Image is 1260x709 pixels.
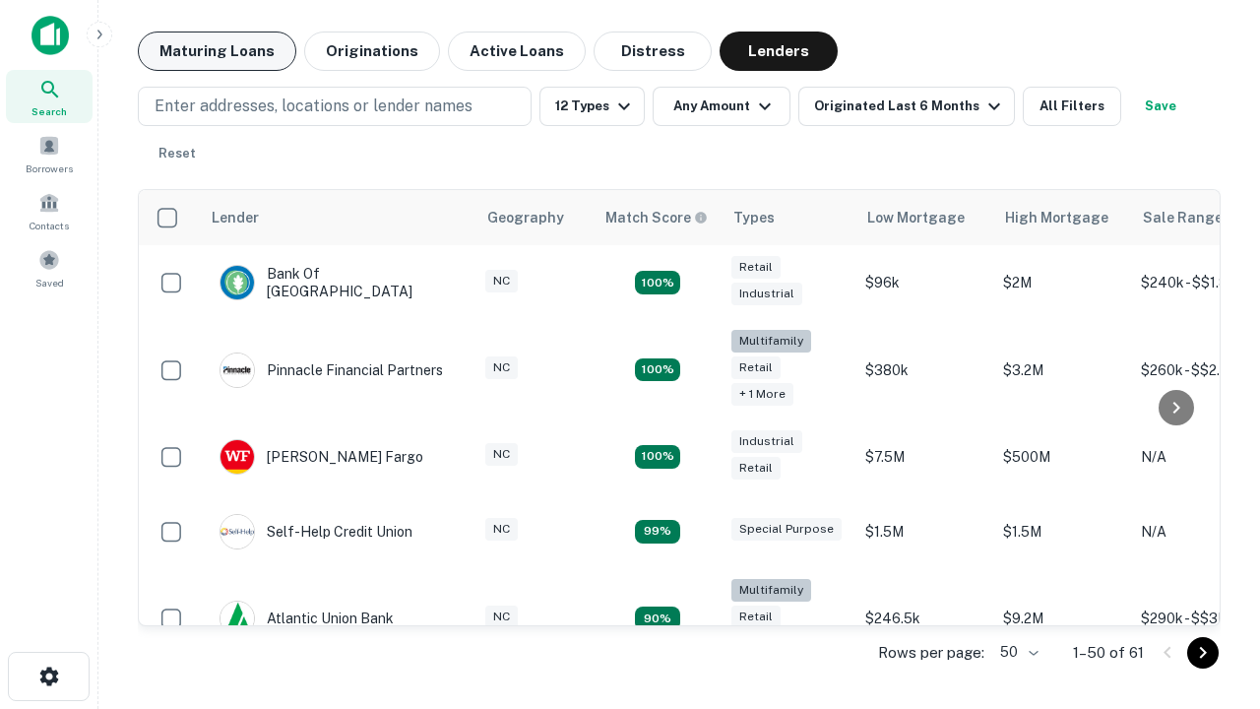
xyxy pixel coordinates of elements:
[1023,87,1121,126] button: All Filters
[1187,637,1219,669] button: Go to next page
[1129,87,1192,126] button: Save your search to get updates of matches that match your search criteria.
[855,245,993,320] td: $96k
[220,515,254,548] img: picture
[220,353,443,388] div: Pinnacle Financial Partners
[220,354,254,387] img: picture
[485,270,518,292] div: NC
[855,569,993,669] td: $246.5k
[731,383,793,406] div: + 1 more
[220,602,254,635] img: picture
[993,569,1131,669] td: $9.2M
[6,70,93,123] a: Search
[814,95,1006,118] div: Originated Last 6 Months
[855,190,993,245] th: Low Mortgage
[878,641,984,665] p: Rows per page:
[1162,488,1260,583] iframe: Chat Widget
[731,283,802,305] div: Industrial
[594,32,712,71] button: Distress
[635,445,680,469] div: Matching Properties: 14, hasApolloMatch: undefined
[798,87,1015,126] button: Originated Last 6 Months
[731,256,781,279] div: Retail
[220,601,394,636] div: Atlantic Union Bank
[731,579,811,602] div: Multifamily
[867,206,965,229] div: Low Mortgage
[731,606,781,628] div: Retail
[635,358,680,382] div: Matching Properties: 20, hasApolloMatch: undefined
[855,494,993,569] td: $1.5M
[200,190,475,245] th: Lender
[1143,206,1223,229] div: Sale Range
[731,430,802,453] div: Industrial
[485,443,518,466] div: NC
[26,161,73,176] span: Borrowers
[485,518,518,541] div: NC
[731,330,811,353] div: Multifamily
[720,32,838,71] button: Lenders
[653,87,790,126] button: Any Amount
[212,206,259,229] div: Lender
[731,356,781,379] div: Retail
[31,16,69,55] img: capitalize-icon.png
[1073,641,1144,665] p: 1–50 of 61
[31,103,67,119] span: Search
[475,190,594,245] th: Geography
[635,520,680,544] div: Matching Properties: 11, hasApolloMatch: undefined
[155,95,472,118] p: Enter addresses, locations or lender names
[731,457,781,480] div: Retail
[605,207,708,228] div: Capitalize uses an advanced AI algorithm to match your search with the best lender. The match sco...
[485,356,518,379] div: NC
[733,206,775,229] div: Types
[993,419,1131,494] td: $500M
[635,607,680,630] div: Matching Properties: 10, hasApolloMatch: undefined
[731,518,842,541] div: Special Purpose
[594,190,722,245] th: Capitalize uses an advanced AI algorithm to match your search with the best lender. The match sco...
[220,440,254,474] img: picture
[993,320,1131,419] td: $3.2M
[146,134,209,173] button: Reset
[35,275,64,290] span: Saved
[138,32,296,71] button: Maturing Loans
[993,245,1131,320] td: $2M
[992,638,1041,667] div: 50
[30,218,69,233] span: Contacts
[220,439,423,475] div: [PERSON_NAME] Fargo
[539,87,645,126] button: 12 Types
[6,184,93,237] a: Contacts
[993,190,1131,245] th: High Mortgage
[485,606,518,628] div: NC
[1005,206,1108,229] div: High Mortgage
[855,419,993,494] td: $7.5M
[635,271,680,294] div: Matching Properties: 15, hasApolloMatch: undefined
[6,127,93,180] a: Borrowers
[993,494,1131,569] td: $1.5M
[448,32,586,71] button: Active Loans
[304,32,440,71] button: Originations
[138,87,532,126] button: Enter addresses, locations or lender names
[722,190,855,245] th: Types
[220,265,456,300] div: Bank Of [GEOGRAPHIC_DATA]
[6,241,93,294] a: Saved
[855,320,993,419] td: $380k
[220,514,412,549] div: Self-help Credit Union
[487,206,564,229] div: Geography
[220,266,254,299] img: picture
[605,207,704,228] h6: Match Score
